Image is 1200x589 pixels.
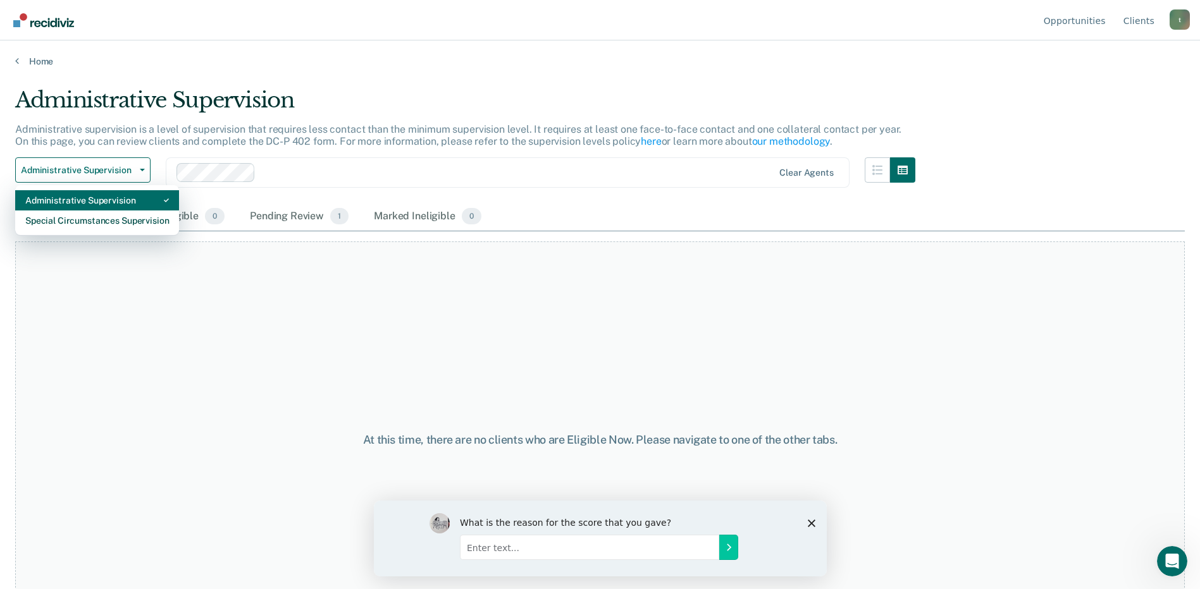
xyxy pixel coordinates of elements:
span: Administrative Supervision [21,165,135,176]
a: Home [15,56,1185,67]
div: Clear agents [779,167,833,178]
div: Marked Ineligible0 [371,203,484,231]
span: 0 [462,208,481,224]
a: here [641,135,661,147]
div: At this time, there are no clients who are Eligible Now. Please navigate to one of the other tabs. [308,433,893,447]
iframe: Intercom live chat [1157,546,1187,576]
span: 1 [330,208,349,224]
img: Recidiviz [13,13,74,27]
div: Pending Review1 [247,203,351,231]
iframe: Survey by Kim from Recidiviz [374,501,827,576]
div: Special Circumstances Supervision [25,210,169,231]
div: Administrative Supervision [15,87,915,123]
a: our methodology [752,135,831,147]
span: 0 [205,208,225,224]
button: Administrative Supervision [15,157,151,183]
div: Dropdown Menu [15,185,179,236]
div: t [1170,9,1190,30]
div: Administrative Supervision [25,190,169,210]
p: Administrative supervision is a level of supervision that requires less contact than the minimum ... [15,123,901,147]
button: Profile dropdown button [1170,9,1190,30]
